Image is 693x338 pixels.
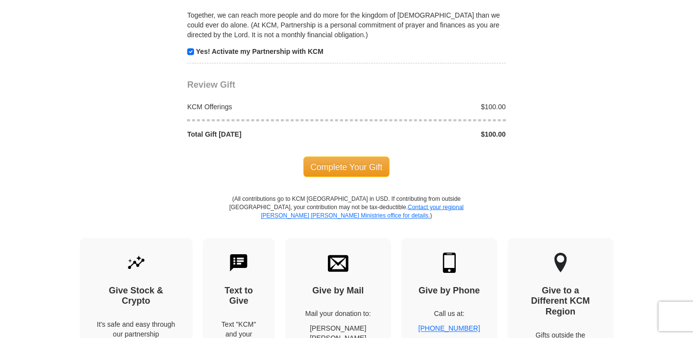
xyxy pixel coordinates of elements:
div: KCM Offerings [182,102,347,112]
div: Total Gift [DATE] [182,129,347,139]
p: Call us at: [419,309,480,319]
a: [PHONE_NUMBER] [419,325,480,333]
img: text-to-give.svg [228,253,249,273]
strong: Yes! Activate my Partnership with KCM [196,48,323,55]
p: Mail your donation to: [302,309,374,319]
img: other-region [554,253,568,273]
h4: Text to Give [220,286,258,307]
a: Contact your regional [PERSON_NAME] [PERSON_NAME] Ministries office for details. [261,204,464,219]
h4: Give Stock & Crypto [97,286,175,307]
span: Complete Your Gift [303,157,390,177]
div: $100.00 [346,129,511,139]
h4: Give by Phone [419,286,480,297]
span: Review Gift [187,80,235,90]
img: envelope.svg [328,253,348,273]
p: Together, we can reach more people and do more for the kingdom of [DEMOGRAPHIC_DATA] than we coul... [187,10,506,40]
img: give-by-stock.svg [126,253,147,273]
h4: Give to a Different KCM Region [525,286,596,318]
h4: Give by Mail [302,286,374,297]
div: $100.00 [346,102,511,112]
img: mobile.svg [439,253,460,273]
p: (All contributions go to KCM [GEOGRAPHIC_DATA] in USD. If contributing from outside [GEOGRAPHIC_D... [229,195,464,238]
